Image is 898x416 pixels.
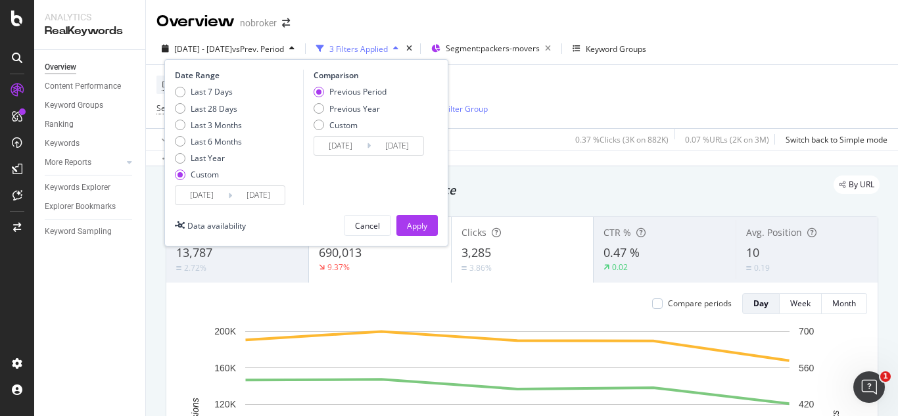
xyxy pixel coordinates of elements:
[799,399,815,409] text: 420
[214,326,236,336] text: 200K
[344,215,391,236] button: Cancel
[162,79,187,90] span: Device
[45,11,135,24] div: Analytics
[314,103,387,114] div: Previous Year
[314,86,387,97] div: Previous Period
[586,43,646,55] div: Keyword Groups
[176,244,212,260] span: 13,787
[45,156,91,170] div: More Reports
[232,43,284,55] span: vs Prev. Period
[612,262,628,273] div: 0.02
[461,226,486,239] span: Clicks
[45,60,76,74] div: Overview
[45,137,80,150] div: Keywords
[567,38,651,59] button: Keyword Groups
[156,103,202,114] span: Search Type
[191,86,233,97] div: Last 7 Days
[849,181,874,189] span: By URL
[319,244,362,260] span: 690,013
[780,293,822,314] button: Week
[45,181,110,195] div: Keywords Explorer
[156,129,195,150] button: Apply
[410,101,488,116] button: Add Filter Group
[404,42,415,55] div: times
[407,220,427,231] div: Apply
[45,80,136,93] a: Content Performance
[746,266,751,270] img: Equal
[282,18,290,28] div: arrow-right-arrow-left
[754,262,770,273] div: 0.19
[156,38,300,59] button: [DATE] - [DATE]vsPrev. Period
[780,129,887,150] button: Switch back to Simple mode
[45,200,116,214] div: Explorer Bookmarks
[175,169,242,180] div: Custom
[799,326,815,336] text: 700
[790,298,811,309] div: Week
[428,103,488,114] div: Add Filter Group
[45,156,123,170] a: More Reports
[175,152,242,164] div: Last Year
[603,226,631,239] span: CTR %
[240,16,277,30] div: nobroker
[461,244,491,260] span: 3,285
[834,175,880,194] div: legacy label
[575,134,669,145] div: 0.37 % Clicks ( 3K on 882K )
[461,266,467,270] img: Equal
[329,120,358,131] div: Custom
[191,169,219,180] div: Custom
[45,80,121,93] div: Content Performance
[314,137,367,155] input: Start Date
[45,118,136,131] a: Ranking
[396,215,438,236] button: Apply
[786,134,887,145] div: Switch back to Simple mode
[742,293,780,314] button: Day
[175,120,242,131] div: Last 3 Months
[45,99,136,112] a: Keyword Groups
[685,134,769,145] div: 0.07 % URLs ( 2K on 3M )
[355,220,380,231] div: Cancel
[45,118,74,131] div: Ranking
[232,186,285,204] input: End Date
[45,99,103,112] div: Keyword Groups
[174,43,232,55] span: [DATE] - [DATE]
[314,70,428,81] div: Comparison
[187,220,246,231] div: Data availability
[746,226,802,239] span: Avg. Position
[371,137,423,155] input: End Date
[329,43,388,55] div: 3 Filters Applied
[191,103,237,114] div: Last 28 Days
[880,371,891,382] span: 1
[746,244,759,260] span: 10
[314,120,387,131] div: Custom
[853,371,885,403] iframe: Intercom live chat
[311,38,404,59] button: 3 Filters Applied
[175,103,242,114] div: Last 28 Days
[45,225,112,239] div: Keyword Sampling
[191,120,242,131] div: Last 3 Months
[176,186,228,204] input: Start Date
[45,181,136,195] a: Keywords Explorer
[214,399,236,409] text: 120K
[175,86,242,97] div: Last 7 Days
[191,152,225,164] div: Last Year
[426,38,556,59] button: Segment:packers-movers
[329,86,387,97] div: Previous Period
[668,298,732,309] div: Compare periods
[327,262,350,273] div: 9.37%
[156,11,235,33] div: Overview
[469,262,492,273] div: 3.86%
[822,293,867,314] button: Month
[184,262,206,273] div: 2.72%
[753,298,768,309] div: Day
[799,363,815,373] text: 560
[603,244,640,260] span: 0.47 %
[832,298,856,309] div: Month
[175,70,300,81] div: Date Range
[214,363,236,373] text: 160K
[45,24,135,39] div: RealKeywords
[45,137,136,150] a: Keywords
[175,136,242,147] div: Last 6 Months
[45,225,136,239] a: Keyword Sampling
[329,103,380,114] div: Previous Year
[45,60,136,74] a: Overview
